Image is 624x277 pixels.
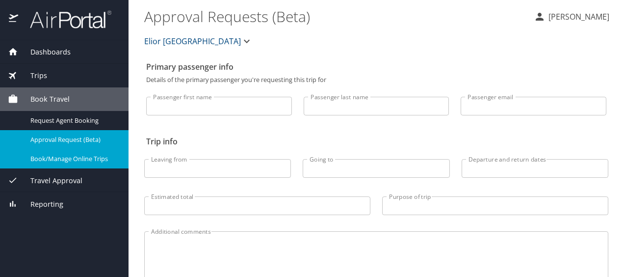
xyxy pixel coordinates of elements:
[144,1,526,31] h1: Approval Requests (Beta)
[9,10,19,29] img: icon-airportal.png
[18,47,71,57] span: Dashboards
[30,135,117,144] span: Approval Request (Beta)
[530,8,613,26] button: [PERSON_NAME]
[546,11,609,23] p: [PERSON_NAME]
[146,59,606,75] h2: Primary passenger info
[140,31,257,51] button: Elior [GEOGRAPHIC_DATA]
[18,94,70,105] span: Book Travel
[146,77,606,83] p: Details of the primary passenger you're requesting this trip for
[30,154,117,164] span: Book/Manage Online Trips
[18,70,47,81] span: Trips
[144,34,241,48] span: Elior [GEOGRAPHIC_DATA]
[18,175,82,186] span: Travel Approval
[146,134,606,149] h2: Trip info
[30,116,117,125] span: Request Agent Booking
[19,10,111,29] img: airportal-logo.png
[18,199,63,210] span: Reporting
